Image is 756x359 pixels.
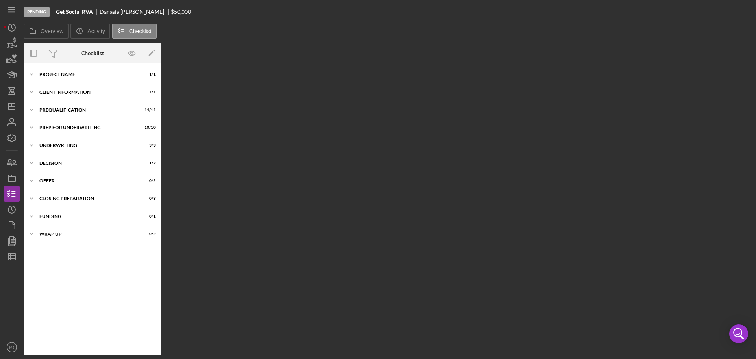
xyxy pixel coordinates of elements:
div: Open Intercom Messenger [729,324,748,343]
div: Client Information [39,90,136,95]
button: Overview [24,24,69,39]
div: 0 / 2 [141,179,156,183]
button: Checklist [112,24,157,39]
div: 1 / 1 [141,72,156,77]
div: Underwriting [39,143,136,148]
div: 0 / 1 [141,214,156,219]
div: Danasia [PERSON_NAME] [100,9,171,15]
div: Project Name [39,72,136,77]
div: Prequalification [39,108,136,112]
button: Activity [70,24,110,39]
span: $50,000 [171,8,191,15]
div: 1 / 2 [141,161,156,166]
button: MJ [4,339,20,355]
label: Overview [41,28,63,34]
div: Wrap Up [39,232,136,236]
div: Prep for Underwriting [39,125,136,130]
div: 14 / 14 [141,108,156,112]
label: Checklist [129,28,152,34]
text: MJ [9,345,15,350]
div: Checklist [81,50,104,56]
div: 0 / 3 [141,196,156,201]
div: 10 / 10 [141,125,156,130]
div: Pending [24,7,50,17]
div: Offer [39,179,136,183]
div: 0 / 2 [141,232,156,236]
div: 3 / 3 [141,143,156,148]
div: Closing Preparation [39,196,136,201]
div: 7 / 7 [141,90,156,95]
div: Funding [39,214,136,219]
div: Decision [39,161,136,166]
label: Activity [87,28,105,34]
b: Get Social RVA [56,9,93,15]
